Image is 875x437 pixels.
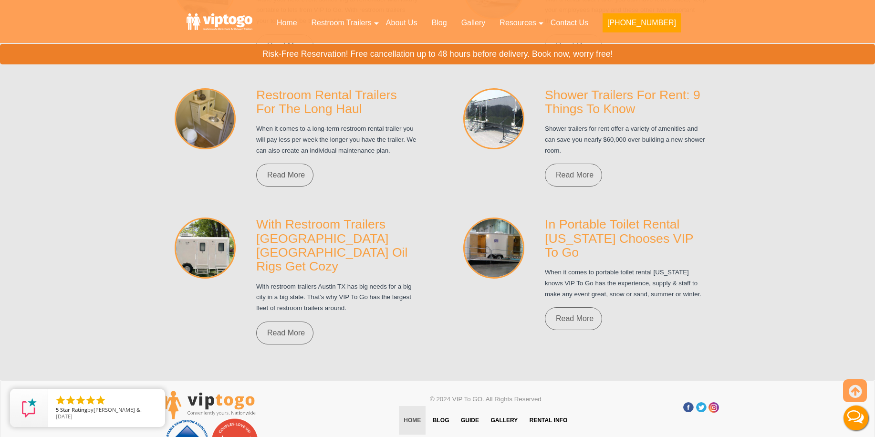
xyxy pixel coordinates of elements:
[156,391,256,419] img: viptogo LogoVIPTOGO
[175,218,236,279] img: With Restroom Trailers Austin TX Oil Rigs Get Cozy
[543,12,595,33] a: Contact Us
[56,413,73,420] span: [DATE]
[708,402,719,413] a: Insta
[341,393,630,406] p: © 2024 VIP To GO. All Rights Reserved
[603,13,681,32] button: [PHONE_NUMBER]
[256,164,313,187] a: Read More
[379,12,425,33] a: About Us
[545,218,707,260] h3: In Portable Toilet Rental [US_STATE] Chooses VIP To Go
[837,399,875,437] button: Live Chat
[20,398,39,417] img: Review Rating
[545,267,707,300] p: When it comes to portable toilet rental [US_STATE] knows VIP To Go has the experience, supply & s...
[454,12,493,33] a: Gallery
[463,88,524,149] img: Shower Trailers For Rent: 9 Things To Know
[463,218,524,279] img: In Portable Toilet Rental Maine Chooses VIP To Go
[85,395,96,406] li: 
[75,395,86,406] li: 
[545,88,707,116] h3: Shower Trailers For Rent: 9 Things To Know
[56,406,59,413] span: 5
[545,307,602,330] a: Read More
[428,406,454,435] a: Blog
[270,12,304,33] a: Home
[683,402,694,413] a: Facebook
[486,406,522,435] a: Gallery
[256,281,418,314] p: With restroom trailers Austin TX has big needs for a big city in a big state. That’s why VIP To G...
[94,406,142,413] span: [PERSON_NAME] &.
[55,395,66,406] li: 
[425,12,454,33] a: Blog
[56,407,157,414] span: by
[399,406,426,435] a: Home
[456,406,484,435] a: Guide
[304,12,379,33] a: Restroom Trailers
[256,124,418,156] p: When it comes to a long-term restroom rental trailer you will pay less per week the longer you ha...
[256,322,313,344] a: Read More
[95,395,106,406] li: 
[60,406,87,413] span: Star Rating
[256,88,418,116] h3: Restroom Rental Trailers For The Long Haul
[696,402,707,413] a: Twitter
[65,395,76,406] li: 
[175,88,236,149] img: Restroom Rental Trailers For The Long Haul
[595,12,688,38] a: [PHONE_NUMBER]
[492,12,543,33] a: Resources
[525,406,573,435] a: Rental Info
[256,218,418,273] h3: With Restroom Trailers [GEOGRAPHIC_DATA] [GEOGRAPHIC_DATA] Oil Rigs Get Cozy
[545,164,602,187] a: Read More
[545,124,707,156] p: Shower trailers for rent offer a variety of amenities and can save you nearly $60,000 over buildi...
